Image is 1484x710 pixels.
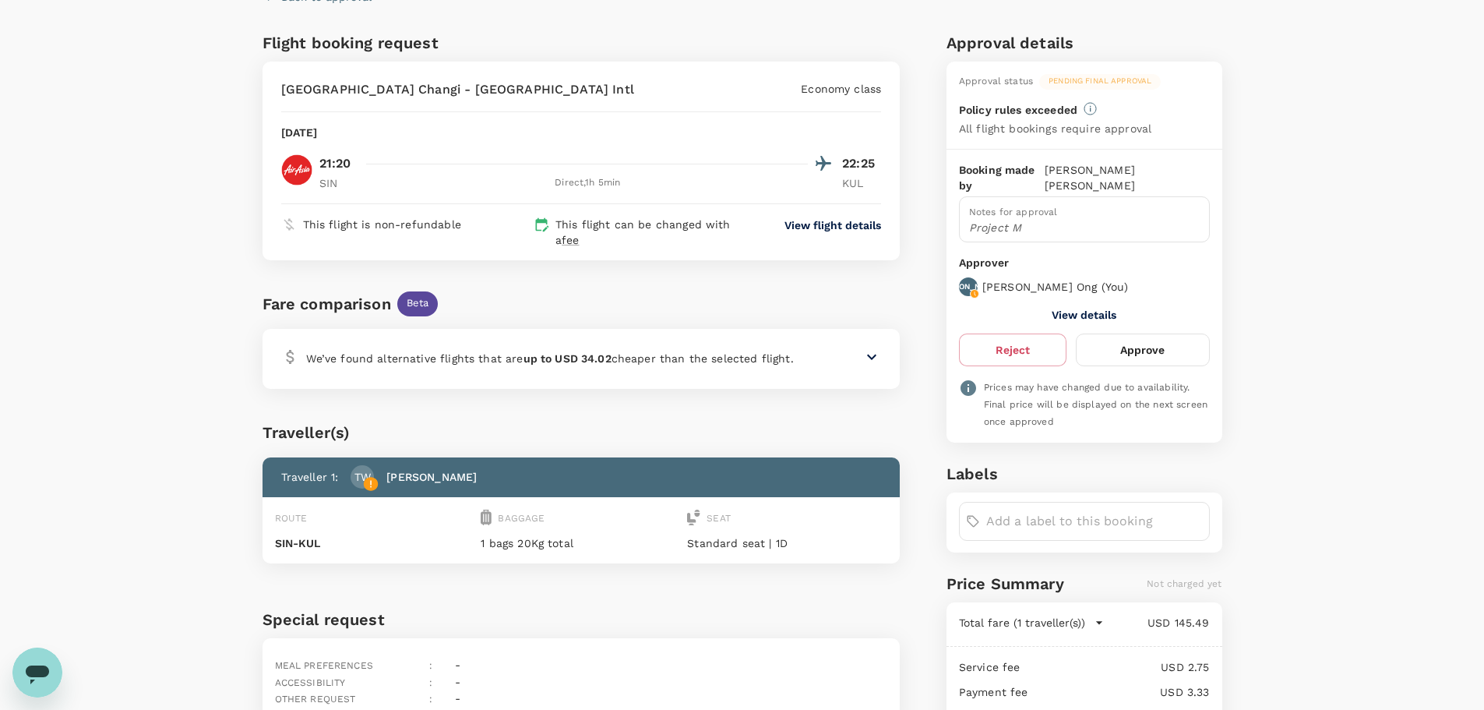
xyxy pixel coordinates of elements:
[354,469,371,485] p: TW
[319,175,358,191] p: SIN
[687,510,700,525] img: seat-icon
[263,607,901,632] h6: Special request
[449,684,460,708] div: -
[707,513,731,524] span: Seat
[386,469,477,485] p: [PERSON_NAME]
[275,660,373,671] span: Meal preferences
[275,694,356,705] span: Other request
[1076,334,1209,366] button: Approve
[275,677,346,688] span: Accessibility
[1028,684,1210,700] p: USD 3.33
[959,162,1045,193] p: Booking made by
[263,30,578,55] h6: Flight booking request
[281,80,634,99] p: [GEOGRAPHIC_DATA] Changi - [GEOGRAPHIC_DATA] Intl
[946,461,1222,486] h6: Labels
[959,334,1066,366] button: Reject
[481,535,681,551] p: 1 bags 20Kg total
[959,615,1104,631] button: Total fare (1 traveller(s))
[523,352,612,365] b: up to USD 34.02
[969,207,1058,217] span: Notes for approval
[263,420,901,445] div: Traveller(s)
[1147,578,1221,589] span: Not charged yet
[498,513,545,524] span: Baggage
[429,694,432,705] span: :
[281,154,312,185] img: AK
[801,81,881,97] p: Economy class
[429,677,432,688] span: :
[959,684,1028,700] p: Payment fee
[303,217,461,232] p: This flight is non-refundable
[986,509,1203,534] input: Add a label to this booking
[959,615,1085,631] p: Total fare (1 traveller(s))
[263,291,391,316] div: Fare comparison
[784,217,881,233] button: View flight details
[429,660,432,671] span: :
[1052,309,1116,321] button: View details
[562,234,579,246] span: fee
[1039,76,1161,87] span: Pending final approval
[281,469,339,485] p: Traveller 1 :
[368,175,809,191] div: Direct , 1h 5min
[842,175,881,191] p: KUL
[319,154,351,173] p: 21:20
[481,510,492,525] img: baggage-icon
[12,648,62,698] iframe: Button to launch messaging window
[959,659,1020,675] p: Service fee
[959,102,1077,118] p: Policy rules exceeded
[281,125,318,140] p: [DATE]
[984,382,1207,427] span: Prices may have changed due to availability. Final price will be displayed on the next screen onc...
[275,535,475,551] p: SIN - KUL
[397,296,439,311] span: Beta
[1045,162,1210,193] p: [PERSON_NAME] [PERSON_NAME]
[936,281,1000,292] p: [PERSON_NAME]
[842,154,881,173] p: 22:25
[982,279,1128,295] p: [PERSON_NAME] Ong ( You )
[959,121,1151,136] p: All flight bookings require approval
[687,535,887,551] p: Standard seat | 1D
[449,668,460,691] div: -
[306,351,794,366] p: We’ve found alternative flights that are cheaper than the selected flight.
[969,220,1200,235] p: Project M
[959,255,1210,271] p: Approver
[946,571,1064,596] h6: Price Summary
[959,74,1033,90] div: Approval status
[449,651,460,674] div: -
[1020,659,1210,675] p: USD 2.75
[555,217,755,248] p: This flight can be changed with a
[946,30,1222,55] h6: Approval details
[275,513,308,524] span: Route
[1104,615,1210,631] p: USD 145.49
